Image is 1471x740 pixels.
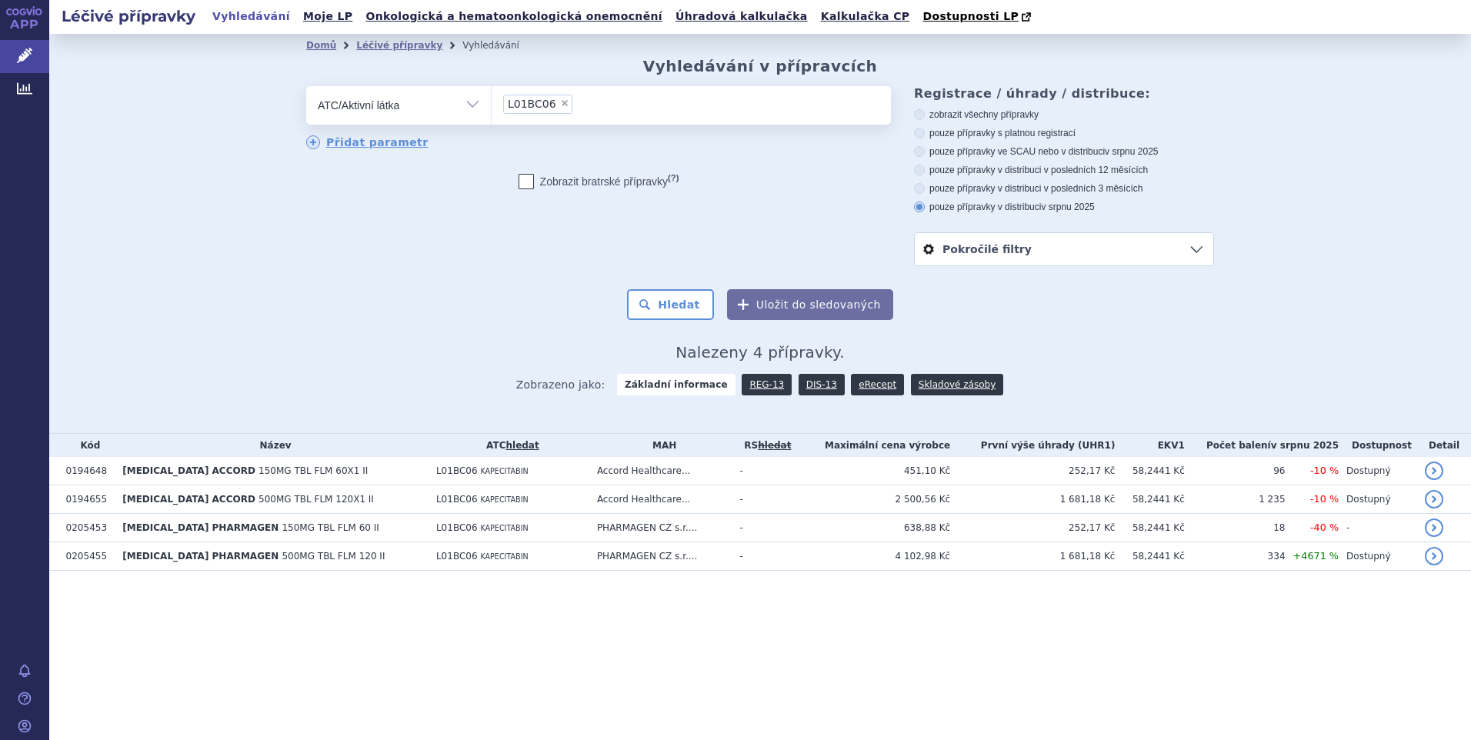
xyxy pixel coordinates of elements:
span: KAPECITABIN [480,495,528,504]
span: 500MG TBL FLM 120 II [282,551,385,562]
td: 1 681,18 Kč [950,485,1115,514]
th: Detail [1417,434,1471,457]
span: [MEDICAL_DATA] PHARMAGEN [122,551,279,562]
a: Domů [306,40,336,51]
td: - [732,485,796,514]
th: Název [115,434,429,457]
a: Onkologická a hematoonkologická onemocnění [361,6,667,27]
td: 58,2441 Kč [1115,457,1184,485]
a: Dostupnosti LP [918,6,1039,28]
span: +4671 % [1293,550,1339,562]
a: detail [1425,518,1443,537]
span: Nalezeny 4 přípravky. [675,343,845,362]
a: vyhledávání neobsahuje žádnou platnou referenční skupinu [758,440,791,451]
label: pouze přípravky v distribuci [914,201,1214,213]
button: Hledat [627,289,714,320]
span: -10 % [1310,465,1339,476]
th: První výše úhrady (UHR1) [950,434,1115,457]
label: pouze přípravky s platnou registrací [914,127,1214,139]
td: 1 681,18 Kč [950,542,1115,571]
span: -40 % [1310,522,1339,533]
span: -10 % [1310,493,1339,505]
th: EKV1 [1115,434,1184,457]
span: 500MG TBL FLM 120X1 II [259,494,374,505]
span: L01BC06 [508,98,556,109]
span: × [560,98,569,108]
td: 58,2441 Kč [1115,542,1184,571]
td: 1 235 [1185,485,1286,514]
a: hledat [505,440,539,451]
span: L01BC06 [436,522,478,533]
th: Počet balení [1185,434,1339,457]
td: 58,2441 Kč [1115,514,1184,542]
a: Kalkulačka CP [816,6,915,27]
td: 334 [1185,542,1286,571]
th: MAH [589,434,732,457]
td: PHARMAGEN CZ s.r.... [589,542,732,571]
td: - [732,542,796,571]
li: Vyhledávání [462,34,539,57]
th: Dostupnost [1339,434,1417,457]
a: Skladové zásoby [911,374,1003,395]
span: Dostupnosti LP [922,10,1019,22]
a: detail [1425,547,1443,565]
a: Úhradová kalkulačka [671,6,812,27]
td: - [732,457,796,485]
h3: Registrace / úhrady / distribuce: [914,86,1214,101]
td: 4 102,98 Kč [796,542,950,571]
td: 638,88 Kč [796,514,950,542]
span: 150MG TBL FLM 60X1 II [259,465,368,476]
span: L01BC06 [436,465,478,476]
button: Uložit do sledovaných [727,289,893,320]
abbr: (?) [668,173,679,183]
td: 0205453 [58,514,115,542]
a: detail [1425,462,1443,480]
td: 96 [1185,457,1286,485]
h2: Léčivé přípravky [49,5,208,27]
td: 2 500,56 Kč [796,485,950,514]
td: Accord Healthcare... [589,485,732,514]
label: pouze přípravky v distribuci v posledních 12 měsících [914,164,1214,176]
th: ATC [429,434,589,457]
span: [MEDICAL_DATA] PHARMAGEN [122,522,279,533]
td: Dostupný [1339,485,1417,514]
td: - [1339,514,1417,542]
span: [MEDICAL_DATA] ACCORD [122,465,255,476]
span: v srpnu 2025 [1271,440,1339,451]
td: 0194648 [58,457,115,485]
label: pouze přípravky v distribuci v posledních 3 měsících [914,182,1214,195]
span: v srpnu 2025 [1041,202,1094,212]
td: 0194655 [58,485,115,514]
a: eRecept [851,374,904,395]
span: KAPECITABIN [480,524,528,532]
span: [MEDICAL_DATA] ACCORD [122,494,255,505]
td: Dostupný [1339,457,1417,485]
td: 58,2441 Kč [1115,485,1184,514]
a: Přidat parametr [306,135,429,149]
td: PHARMAGEN CZ s.r.... [589,514,732,542]
td: 252,17 Kč [950,457,1115,485]
label: Zobrazit bratrské přípravky [519,174,679,189]
span: v srpnu 2025 [1105,146,1158,157]
label: pouze přípravky ve SCAU nebo v distribuci [914,145,1214,158]
a: Pokročilé filtry [915,233,1213,265]
strong: Základní informace [617,374,735,395]
a: Léčivé přípravky [356,40,442,51]
td: Dostupný [1339,542,1417,571]
span: L01BC06 [436,551,478,562]
span: 150MG TBL FLM 60 II [282,522,379,533]
a: REG-13 [742,374,792,395]
input: L01BC06 [577,94,585,113]
td: Accord Healthcare... [589,457,732,485]
a: Vyhledávání [208,6,295,27]
th: RS [732,434,796,457]
span: L01BC06 [436,494,478,505]
th: Maximální cena výrobce [796,434,950,457]
a: detail [1425,490,1443,508]
th: Kód [58,434,115,457]
h2: Vyhledávání v přípravcích [643,57,878,75]
a: DIS-13 [799,374,845,395]
td: 252,17 Kč [950,514,1115,542]
span: Zobrazeno jako: [516,374,605,395]
td: 0205455 [58,542,115,571]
